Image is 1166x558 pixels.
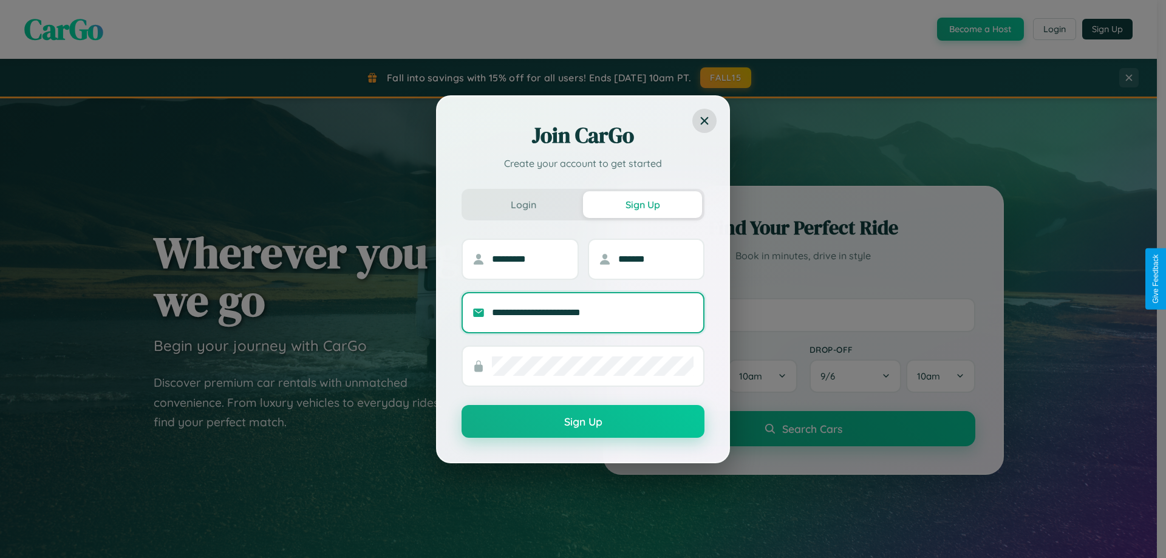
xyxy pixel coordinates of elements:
button: Sign Up [583,191,702,218]
p: Create your account to get started [462,156,704,171]
button: Sign Up [462,405,704,438]
button: Login [464,191,583,218]
h2: Join CarGo [462,121,704,150]
div: Give Feedback [1151,254,1160,304]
